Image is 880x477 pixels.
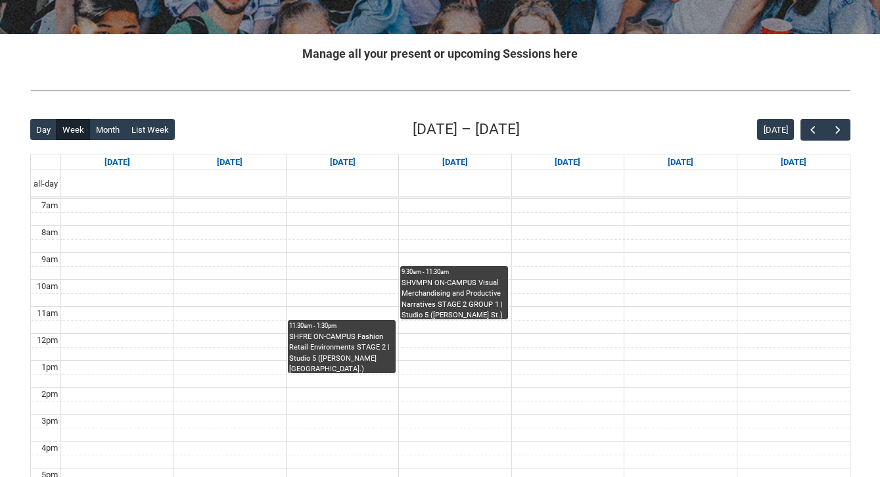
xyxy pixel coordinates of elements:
[30,45,850,62] h2: Manage all your present or upcoming Sessions here
[30,119,57,140] button: Day
[327,154,358,170] a: Go to September 16, 2025
[39,442,60,455] div: 4pm
[31,177,60,191] span: all-day
[34,280,60,293] div: 10am
[800,119,825,141] button: Previous Week
[39,388,60,401] div: 2pm
[125,119,175,140] button: List Week
[34,307,60,320] div: 11am
[665,154,696,170] a: Go to September 19, 2025
[39,415,60,428] div: 3pm
[34,334,60,347] div: 12pm
[402,267,507,277] div: 9:30am - 11:30am
[56,119,90,140] button: Week
[402,278,507,319] div: SHVMPN ON-CAMPUS Visual Merchandising and Productive Narratives STAGE 2 GROUP 1 | Studio 5 ([PERS...
[757,119,794,140] button: [DATE]
[552,154,583,170] a: Go to September 18, 2025
[89,119,126,140] button: Month
[289,332,394,373] div: SHFRE ON-CAMPUS Fashion Retail Environments STAGE 2 | Studio 5 ([PERSON_NAME][GEOGRAPHIC_DATA].) ...
[39,361,60,374] div: 1pm
[39,226,60,239] div: 8am
[778,154,809,170] a: Go to September 20, 2025
[102,154,133,170] a: Go to September 14, 2025
[289,321,394,330] div: 11:30am - 1:30pm
[440,154,471,170] a: Go to September 17, 2025
[39,199,60,212] div: 7am
[825,119,850,141] button: Next Week
[214,154,245,170] a: Go to September 15, 2025
[39,253,60,266] div: 9am
[30,83,850,97] img: REDU_GREY_LINE
[413,118,520,141] h2: [DATE] – [DATE]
